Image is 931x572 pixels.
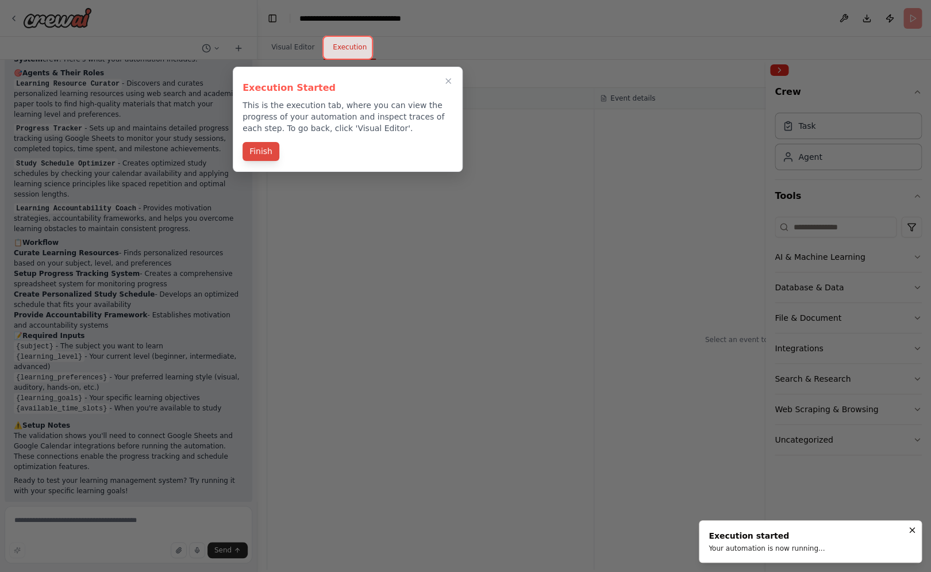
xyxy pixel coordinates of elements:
p: This is the execution tab, where you can view the progress of your automation and inspect traces ... [243,99,453,134]
div: Execution started [709,530,825,542]
button: Close walkthrough [441,74,455,88]
button: Finish [243,142,279,161]
h3: Execution Started [243,81,453,95]
div: Your automation is now running... [709,544,825,553]
button: Hide left sidebar [264,10,280,26]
